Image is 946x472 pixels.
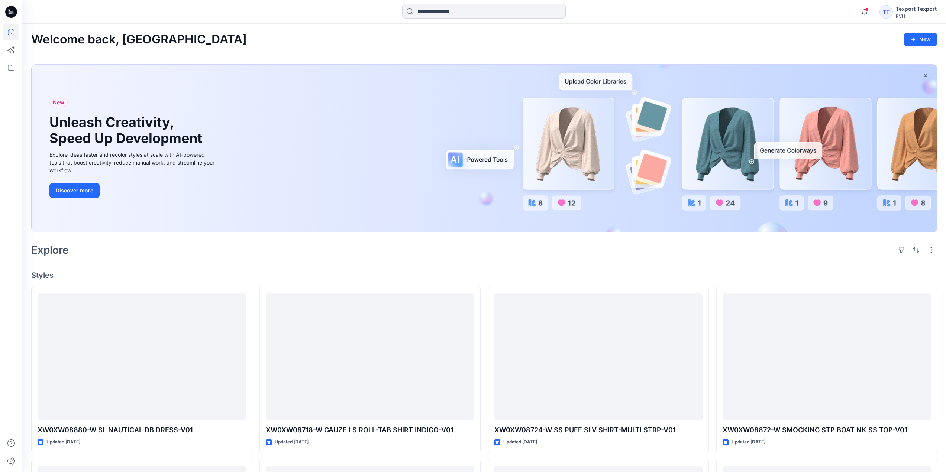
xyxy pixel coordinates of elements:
[31,271,937,280] h4: Styles
[266,425,474,435] p: XW0XW08718-W GAUZE LS ROLL-TAB SHIRT INDIGO-V01
[896,4,937,13] div: Texport Texport
[879,5,893,19] div: TT
[494,425,703,435] p: XW0XW08724-W SS PUFF SLV SHIRT-MULTI STRP-V01
[38,425,246,435] p: XW0XW08880-W SL NAUTICAL DB DRESS-V01
[49,151,217,174] div: Explore ideas faster and recolor styles at scale with AI-powered tools that boost creativity, red...
[31,244,69,256] h2: Explore
[904,33,937,46] button: New
[503,438,537,446] p: Updated [DATE]
[49,183,217,198] a: Discover more
[49,114,206,146] h1: Unleash Creativity, Speed Up Development
[732,438,765,446] p: Updated [DATE]
[275,438,309,446] p: Updated [DATE]
[896,13,937,19] div: PVH
[49,183,100,198] button: Discover more
[53,98,64,107] span: New
[31,33,247,46] h2: Welcome back, [GEOGRAPHIC_DATA]
[723,425,931,435] p: XW0XW08872-W SMOCKING STP BOAT NK SS TOP-V01
[46,438,80,446] p: Updated [DATE]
